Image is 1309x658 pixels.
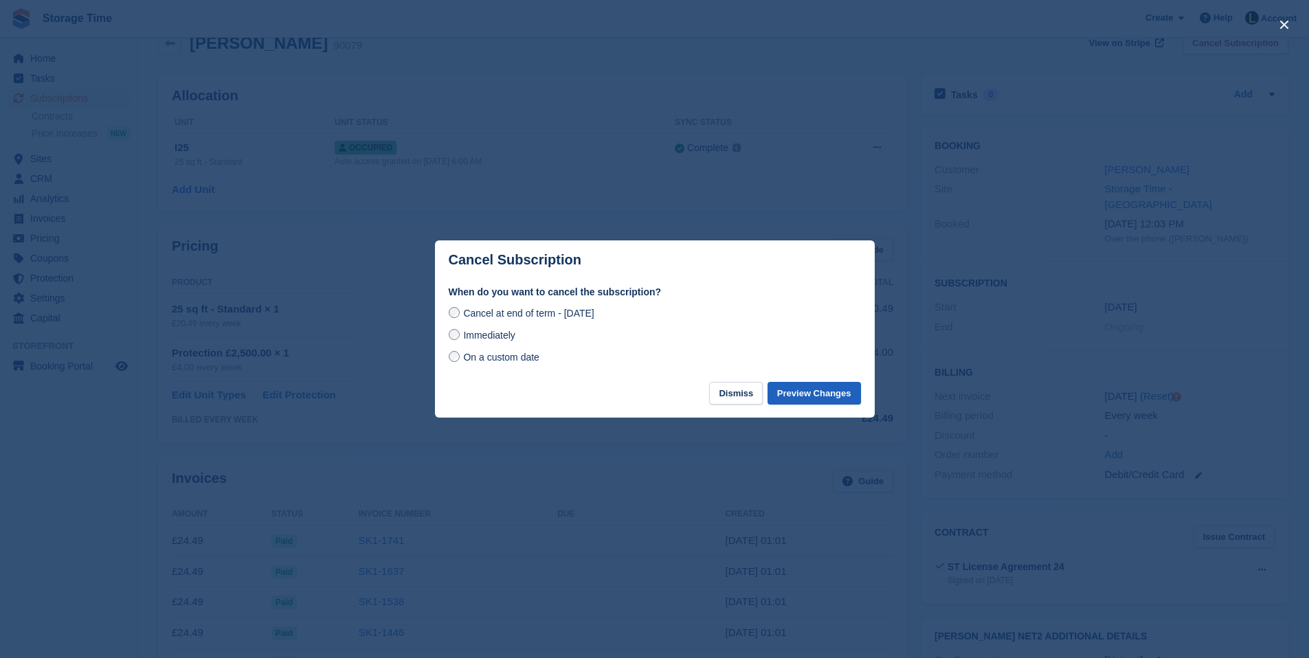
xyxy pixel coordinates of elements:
span: Immediately [463,330,515,341]
input: Cancel at end of term - [DATE] [449,307,460,318]
button: Preview Changes [768,382,861,405]
input: Immediately [449,329,460,340]
label: When do you want to cancel the subscription? [449,285,861,299]
button: Dismiss [709,382,763,405]
button: close [1273,14,1295,36]
span: Cancel at end of term - [DATE] [463,308,594,319]
span: On a custom date [463,352,539,363]
input: On a custom date [449,351,460,362]
p: Cancel Subscription [449,252,581,268]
